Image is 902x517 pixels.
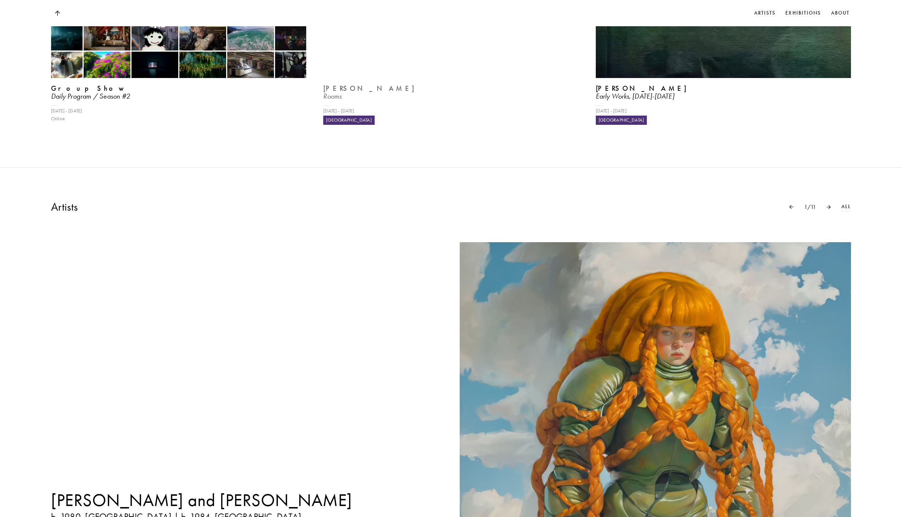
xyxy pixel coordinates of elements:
[830,8,851,18] a: About
[55,11,60,16] img: Top
[784,8,822,18] a: Exhibitions
[323,92,342,100] i: Rooms
[596,116,647,125] div: [GEOGRAPHIC_DATA]
[596,92,674,100] i: Early Works, [DATE]-[DATE]
[804,203,816,211] p: 1 / 11
[51,84,127,93] b: Group Show
[51,107,306,115] div: [DATE] - [DATE]
[51,200,78,214] h3: Artists
[51,489,408,511] a: [PERSON_NAME] and [PERSON_NAME]
[596,84,699,93] b: [PERSON_NAME]
[323,84,426,93] b: [PERSON_NAME]
[323,116,374,125] div: [GEOGRAPHIC_DATA]
[789,205,794,209] img: Arrow Pointer
[753,8,777,18] a: Artists
[841,203,851,211] a: All
[323,107,578,115] div: [DATE] - [DATE]
[596,107,851,115] div: [DATE] - [DATE]
[51,92,130,100] i: Daily Program / Season #2
[51,115,306,123] div: Online
[827,205,831,209] img: Arrow Pointer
